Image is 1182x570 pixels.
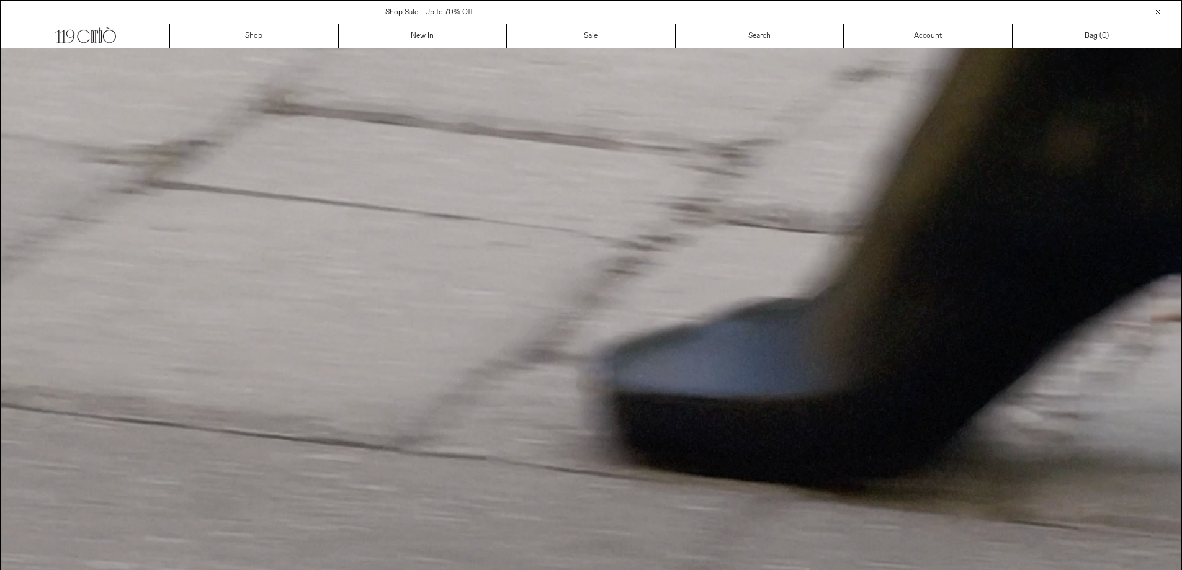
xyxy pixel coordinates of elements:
[1013,24,1181,48] a: Bag ()
[1102,30,1109,42] span: )
[385,7,473,17] a: Shop Sale - Up to 70% Off
[507,24,676,48] a: Sale
[1102,31,1106,41] span: 0
[676,24,844,48] a: Search
[170,24,339,48] a: Shop
[339,24,508,48] a: New In
[844,24,1013,48] a: Account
